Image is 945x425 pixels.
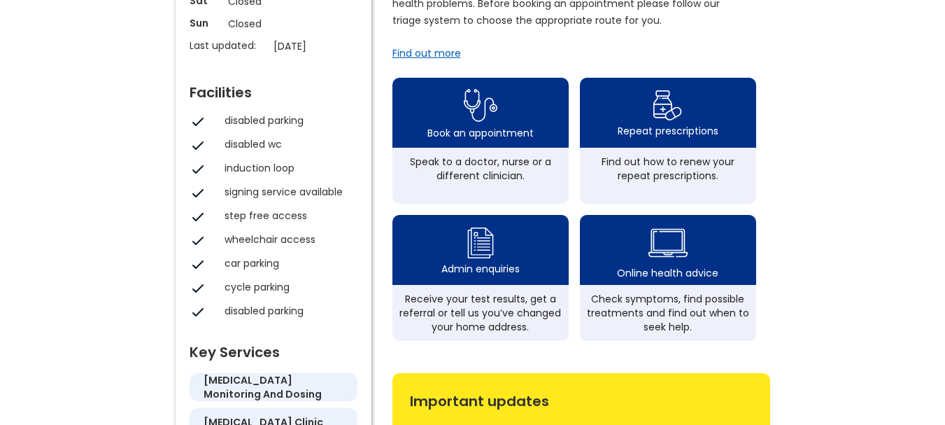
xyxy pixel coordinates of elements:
[587,155,749,183] div: Find out how to renew your repeat prescriptions.
[228,16,319,32] p: Closed
[273,39,364,54] p: [DATE]
[399,155,562,183] div: Speak to a doctor, nurse or a different clinician.
[427,126,534,140] div: Book an appointment
[392,46,461,60] a: Find out more
[225,256,350,270] div: car parking
[410,387,753,408] div: Important updates
[204,373,343,401] h5: [MEDICAL_DATA] monitoring and dosing
[392,215,569,341] a: admin enquiry iconAdmin enquiriesReceive your test results, get a referral or tell us you’ve chan...
[225,280,350,294] div: cycle parking
[225,304,350,318] div: disabled parking
[190,78,357,99] div: Facilities
[465,224,496,262] img: admin enquiry icon
[441,262,520,276] div: Admin enquiries
[190,338,357,359] div: Key Services
[399,292,562,334] div: Receive your test results, get a referral or tell us you’ve changed your home address.
[617,266,718,280] div: Online health advice
[225,137,350,151] div: disabled wc
[225,185,350,199] div: signing service available
[190,39,267,53] p: Last updated:
[392,78,569,204] a: book appointment icon Book an appointmentSpeak to a doctor, nurse or a different clinician.
[225,113,350,127] div: disabled parking
[580,78,756,204] a: repeat prescription iconRepeat prescriptionsFind out how to renew your repeat prescriptions.
[190,16,221,30] p: Sun
[653,87,683,124] img: repeat prescription icon
[225,232,350,246] div: wheelchair access
[225,209,350,223] div: step free access
[648,220,688,266] img: health advice icon
[587,292,749,334] div: Check symptoms, find possible treatments and find out when to seek help.
[464,85,497,126] img: book appointment icon
[618,124,718,138] div: Repeat prescriptions
[225,161,350,175] div: induction loop
[580,215,756,341] a: health advice iconOnline health adviceCheck symptoms, find possible treatments and find out when ...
